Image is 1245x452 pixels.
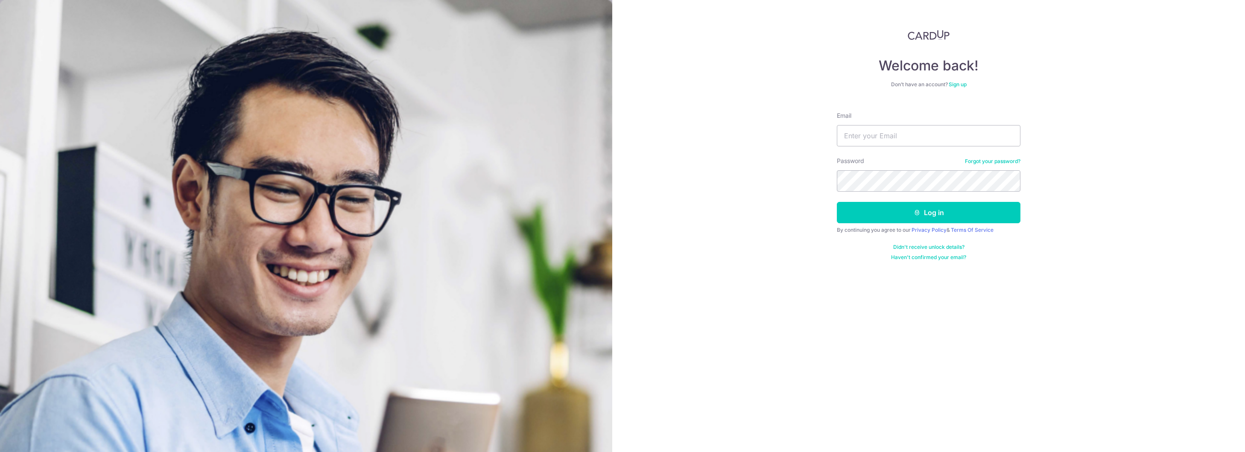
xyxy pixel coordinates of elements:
button: Log in [837,202,1020,223]
a: Forgot your password? [965,158,1020,165]
h4: Welcome back! [837,57,1020,74]
a: Privacy Policy [912,227,947,233]
div: Don’t have an account? [837,81,1020,88]
a: Terms Of Service [951,227,994,233]
a: Sign up [949,81,967,87]
input: Enter your Email [837,125,1020,146]
label: Password [837,157,864,165]
div: By continuing you agree to our & [837,227,1020,233]
label: Email [837,111,851,120]
img: CardUp Logo [908,30,950,40]
a: Didn't receive unlock details? [893,244,964,251]
a: Haven't confirmed your email? [891,254,966,261]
